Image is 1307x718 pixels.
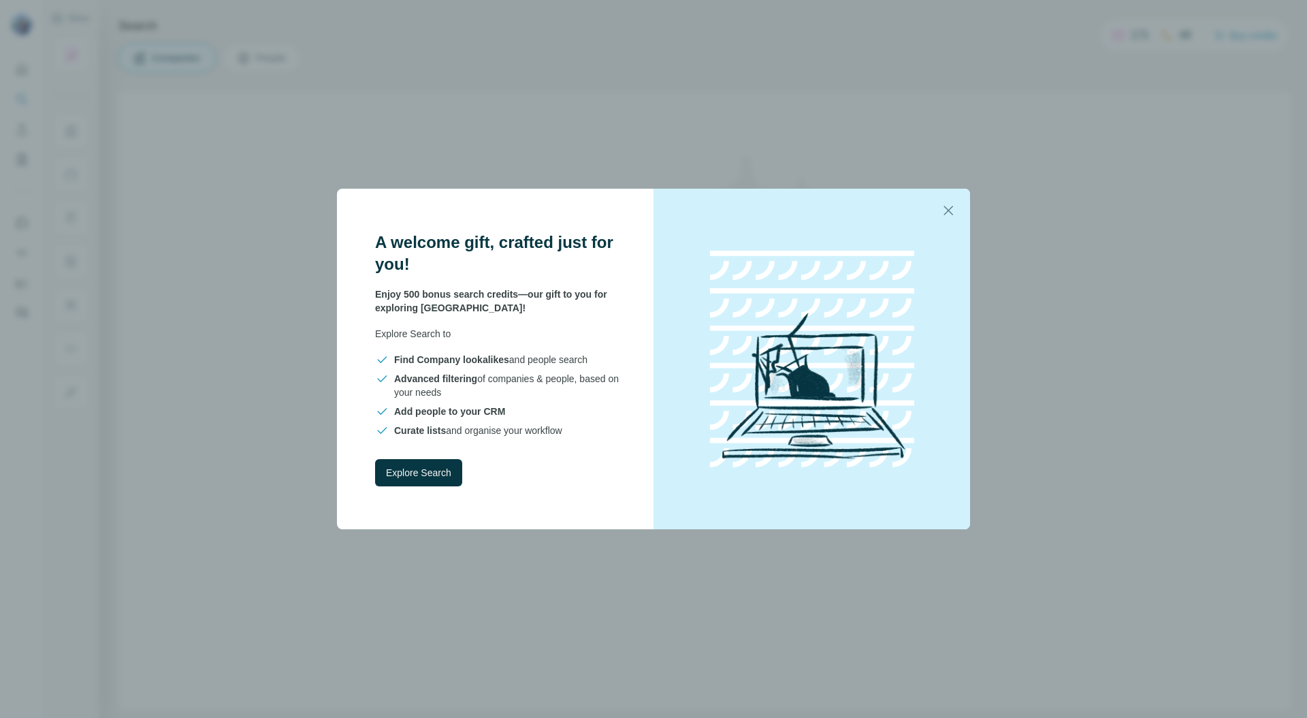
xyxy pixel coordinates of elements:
button: Explore Search [375,459,462,486]
span: of companies & people, based on your needs [394,372,621,399]
img: laptop [690,236,935,482]
span: Advanced filtering [394,373,477,384]
span: Add people to your CRM [394,406,505,417]
p: Enjoy 500 bonus search credits—our gift to you for exploring [GEOGRAPHIC_DATA]! [375,287,621,315]
span: Find Company lookalikes [394,354,509,365]
span: Curate lists [394,425,446,436]
span: and people search [394,353,587,366]
h3: A welcome gift, crafted just for you! [375,232,621,275]
span: and organise your workflow [394,424,562,437]
p: Explore Search to [375,327,621,341]
span: Explore Search [386,466,451,480]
